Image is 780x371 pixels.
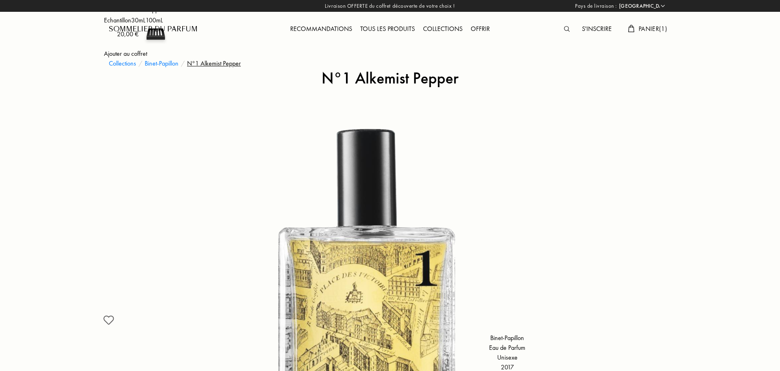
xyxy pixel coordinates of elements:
[109,59,136,68] a: Collections
[145,59,178,68] a: Binet-Papillon
[490,334,524,342] a: Binet-Papillon
[181,59,185,68] div: /
[104,49,147,59] div: Ajouter au coffret
[564,26,570,32] img: search_icn.svg
[286,24,356,33] a: Recommandations
[286,24,356,35] div: Recommandations
[575,2,617,10] span: Pays de livraison :
[356,24,419,35] div: Tous les produits
[467,24,494,35] div: Offrir
[390,343,624,353] div: Eau de Parfum
[390,353,624,362] div: Unisexe
[628,25,635,32] img: cart.svg
[95,306,123,334] img: no_like_p.png
[109,24,198,34] a: Sommelier du Parfum
[467,24,494,33] a: Offrir
[419,24,467,35] div: Collections
[187,59,241,68] div: N°1 Alkemist Pepper
[578,24,616,35] div: S'inscrire
[139,59,142,68] div: /
[578,24,616,33] a: S'inscrire
[103,68,677,113] h1: N°1 Alkemist Pepper
[356,24,419,33] a: Tous les produits
[419,24,467,33] a: Collections
[639,24,667,33] span: Panier ( 1 )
